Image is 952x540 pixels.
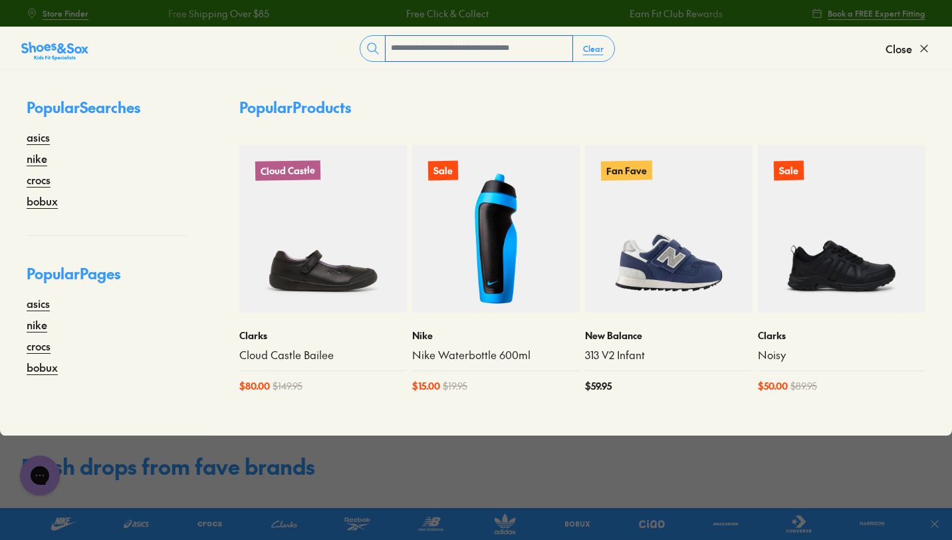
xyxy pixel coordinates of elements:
a: Free Click & Collect [343,7,425,21]
a: bobux [27,359,58,375]
a: asics [27,129,50,145]
a: Fan Fave [585,145,753,313]
a: Cloud Castle Bailee [239,348,407,362]
span: $ 149.95 [273,379,302,393]
p: Cloud Castle [255,160,320,181]
a: bobux [27,193,58,209]
a: Shoes &amp; Sox [21,38,88,59]
p: Popular Searches [27,96,186,129]
span: $ 19.95 [443,379,467,393]
button: Clear [572,37,614,61]
a: crocs [27,338,51,354]
p: Sale [774,161,804,181]
a: Sale [412,145,580,313]
a: nike [27,317,47,333]
span: Store Finder [43,7,88,19]
p: Nike [412,329,580,342]
span: $ 89.95 [790,379,817,393]
a: nike [27,150,47,166]
span: Book a FREE Expert Fitting [828,7,925,19]
a: asics [27,295,50,311]
a: Store Finder [27,1,88,25]
p: Fan Fave [601,160,652,180]
p: Popular Products [239,96,351,118]
a: Earn Fit Club Rewards [566,7,659,21]
span: $ 59.95 [585,379,612,393]
p: New Balance [585,329,753,342]
img: SNS_Logo_Responsive.svg [21,41,88,62]
span: $ 50.00 [758,379,788,393]
p: Popular Pages [27,263,186,295]
a: Nike Waterbottle 600ml [412,348,580,362]
p: Clarks [239,329,407,342]
a: Sale [758,145,925,313]
a: Free Shipping Over $85 [105,7,206,21]
span: Close [886,41,912,57]
a: 313 V2 Infant [585,348,753,362]
p: Sale [428,161,458,181]
a: Cloud Castle [239,145,407,313]
p: Clarks [758,329,925,342]
a: Noisy [758,348,925,362]
iframe: Gorgias live chat messenger [13,451,66,500]
span: $ 15.00 [412,379,440,393]
a: Book a FREE Expert Fitting [812,1,925,25]
a: crocs [27,172,51,188]
span: $ 80.00 [239,379,270,393]
button: Close [886,34,931,63]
